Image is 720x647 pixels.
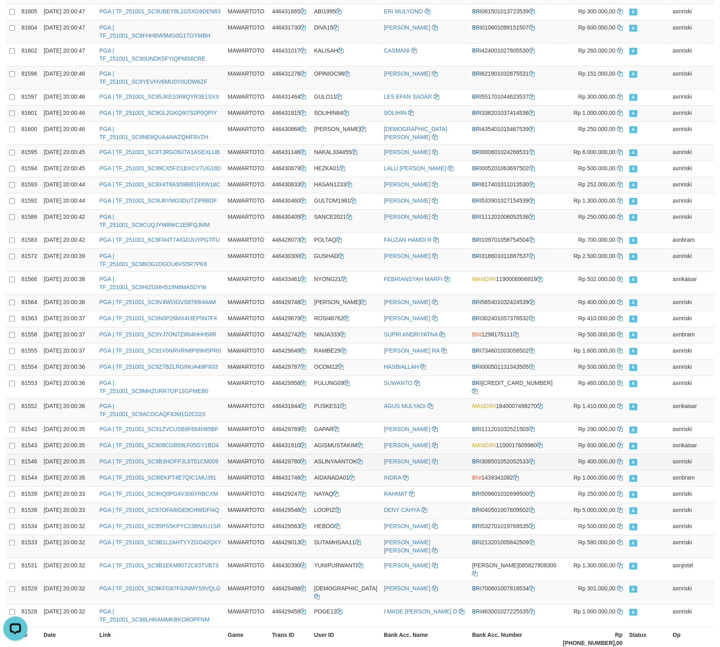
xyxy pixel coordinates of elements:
td: 109701058754504 [469,232,560,248]
span: Rp 260.000,00 [578,47,615,54]
span: BRI [472,181,481,188]
a: PGA | TF_251001_SC9YJ7ON7ZIRI4HHH58R [99,331,217,338]
td: 446431017 [269,43,311,66]
span: Rp 151.000,00 [578,70,615,77]
td: 446430879 [269,161,311,177]
a: PGA | TF_251001_SC9V4WI3GVS8769I444M [99,299,216,305]
td: axnriski [669,421,714,438]
td: [DATE] 20:00:38 [40,271,96,294]
td: [DATE] 20:00:45 [40,144,96,161]
td: [DATE] 20:00:37 [40,311,96,327]
span: BRI [472,253,481,259]
td: KALISAH [311,43,381,66]
td: MAWARTOTO [225,232,269,248]
td: [DATE] 20:00:46 [40,105,96,121]
a: PGA | TF_251001_SC9MHZURR7OP13GPMEB0 [99,380,208,394]
td: 81555 [18,343,40,359]
span: BRI [472,214,481,220]
span: Approved - Marked by axnriski [629,299,637,306]
span: Rp 250.000,00 [578,214,615,220]
td: 446429769 [269,421,311,438]
td: GULO11 [311,89,381,105]
td: MAWARTOTO [225,89,269,105]
span: Rp 500.000,00 [578,165,615,171]
td: MAWARTOTO [225,343,269,359]
td: 81605 [18,4,40,20]
td: MAWARTOTO [225,398,269,421]
td: axnriski [669,43,714,66]
span: Approved - Marked by axnriski [629,198,637,205]
span: Rp 1.600.000,00 [573,347,615,354]
td: 446429679 [269,311,311,327]
td: axnriski [669,343,714,359]
td: 435401015467539 [469,121,560,144]
td: axnbram [669,327,714,343]
span: MANDIRI [472,403,496,409]
td: PUSKES1 [311,398,381,421]
td: 446430405 [269,209,311,232]
a: PGA | TF_251001_SC9B1L2AHTYYZGO42QXY [99,539,221,546]
td: MAWARTOTO [225,20,269,43]
span: Approved - Marked by axnriski [629,48,637,55]
a: LALU [PERSON_NAME] [384,165,446,171]
span: Approved - Marked by axnriski [629,149,637,156]
span: Approved - Marked by axnriski [629,71,637,78]
span: Approved - Marked by axnkaisar [629,403,637,410]
span: BRI [472,315,481,321]
a: [PERSON_NAME] [384,197,430,204]
span: BRI [472,93,481,100]
a: [PERSON_NAME] [384,149,430,155]
td: 81604 [18,20,40,43]
td: 81553 [18,375,40,398]
td: 551701044623537 [469,89,560,105]
a: PGA | TF_251001_SC91ZVCUSB8F664H85BF [99,426,218,432]
td: 81542 [18,421,40,438]
td: [DATE] 20:00:37 [40,327,96,343]
span: Approved - Marked by axnbram [629,332,637,338]
a: PGA | TF_251001_SC91V0NRVRN8P89M5PR0 [99,347,221,354]
td: 817401011013530 [469,177,560,193]
a: PGA | TF_251001_SC90UNDK5FYIQPMS6CRE [99,47,205,62]
td: [DATE] 20:00:36 [40,375,96,398]
td: 061501013723539 [469,4,560,20]
td: 005201063697502 [469,161,560,177]
span: Approved - Marked by axnriski [629,94,637,101]
td: 446431844 [269,398,311,421]
td: 81593 [18,177,40,193]
td: MAWARTOTO [225,66,269,89]
span: BRI [472,426,481,432]
a: HASBIALLAH [384,364,419,370]
span: BRI [472,24,481,31]
a: [PERSON_NAME] [384,253,430,259]
a: PGA | TF_251001_SC9IEKPT4E7QIC1MUJ91 [99,474,216,481]
td: 81563 [18,311,40,327]
td: 81543 [18,438,40,454]
a: PGA | TF_251001_SC99CX5FO1BXCV7UG18D [99,165,221,171]
td: axnriski [669,20,714,43]
td: 010601099151507 [469,20,560,43]
a: I MADE [PERSON_NAME] D [384,608,457,615]
a: [PERSON_NAME] [384,442,430,448]
td: axnriski [669,248,714,271]
a: INDRA [384,474,401,481]
a: PGA | TF_251001_SC909CGB59LF05GY1BD4 [99,442,219,448]
a: PGA | TF_251001_SC9B1EKM90T2C63TVB73 [99,562,218,569]
td: ABI1995 [311,4,381,20]
span: BRI [472,149,481,155]
a: PGA | TF_251001_SC9YEVHV6MU0Y0UDW6ZF [99,70,207,85]
td: PULUNG09 [311,375,381,398]
td: POLTAQ [311,232,381,248]
span: Approved - Marked by axnriski [629,253,637,260]
td: [CREDIT_CARD_NUMBER] [469,375,560,398]
td: OCOM12 [311,359,381,375]
td: MAWARTOTO [225,359,269,375]
td: ROSI46762 [311,311,381,327]
a: ERI MULYONO [384,8,423,15]
td: [DATE] 20:00:46 [40,89,96,105]
td: MAWARTOTO [225,121,269,144]
td: MAWARTOTO [225,248,269,271]
td: 446428073 [269,232,311,248]
td: MAWARTOTO [225,327,269,343]
td: 336201037414536 [469,105,560,121]
td: [DATE] 20:00:42 [40,232,96,248]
